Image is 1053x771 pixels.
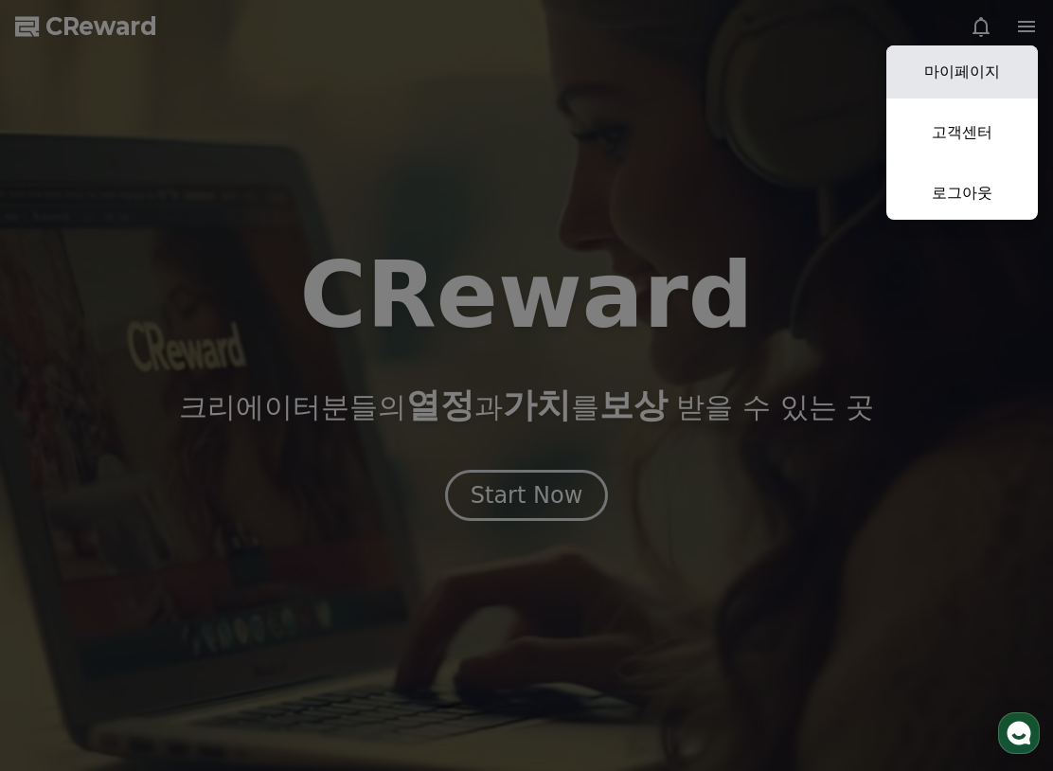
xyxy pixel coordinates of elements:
span: 대화 [514,747,539,763]
span: 홈 [173,746,186,762]
a: 설정 [700,718,1047,765]
span: 설정 [862,746,886,762]
a: 고객센터 [886,106,1038,159]
button: 마이페이지 고객센터 로그아웃 [886,45,1038,220]
a: 마이페이지 [886,45,1038,99]
a: 홈 [6,718,353,765]
a: 대화 [353,718,701,765]
a: 로그아웃 [886,167,1038,220]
